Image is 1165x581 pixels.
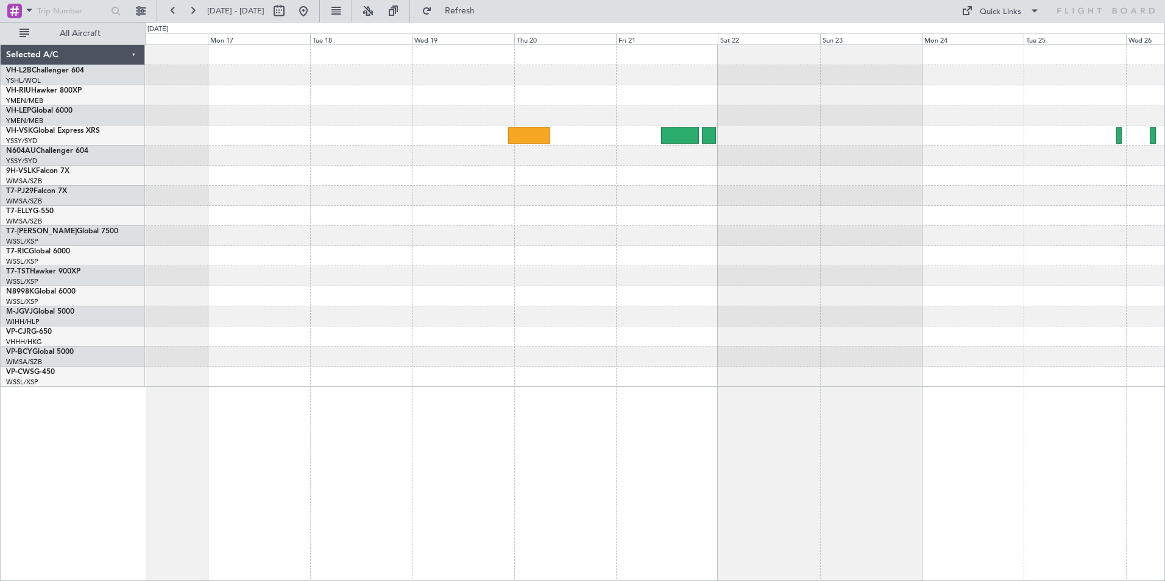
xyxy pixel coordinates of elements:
[6,217,42,226] a: WMSA/SZB
[6,378,38,387] a: WSSL/XSP
[6,147,36,155] span: N604AU
[6,308,74,315] a: M-JGVJGlobal 5000
[6,208,54,215] a: T7-ELLYG-550
[6,147,88,155] a: N604AUChallenger 604
[6,268,80,275] a: T7-TSTHawker 900XP
[434,7,486,15] span: Refresh
[6,257,38,266] a: WSSL/XSP
[6,348,32,356] span: VP-BCY
[6,116,43,125] a: YMEN/MEB
[1024,33,1125,44] div: Tue 25
[6,277,38,286] a: WSSL/XSP
[6,228,118,235] a: T7-[PERSON_NAME]Global 7500
[6,288,34,295] span: N8998K
[6,76,41,85] a: YSHL/WOL
[514,33,616,44] div: Thu 20
[6,368,55,376] a: VP-CWSG-450
[955,1,1046,21] button: Quick Links
[6,268,30,275] span: T7-TST
[6,127,100,135] a: VH-VSKGlobal Express XRS
[6,337,42,347] a: VHHH/HKG
[6,248,70,255] a: T7-RICGlobal 6000
[32,29,129,38] span: All Aircraft
[6,348,74,356] a: VP-BCYGlobal 5000
[6,188,67,195] a: T7-PJ29Falcon 7X
[37,2,107,20] input: Trip Number
[6,248,29,255] span: T7-RIC
[6,157,37,166] a: YSSY/SYD
[6,237,38,246] a: WSSL/XSP
[6,177,42,186] a: WMSA/SZB
[820,33,922,44] div: Sun 23
[922,33,1024,44] div: Mon 24
[6,96,43,105] a: YMEN/MEB
[412,33,514,44] div: Wed 19
[616,33,718,44] div: Fri 21
[6,288,76,295] a: N8998KGlobal 6000
[6,317,40,326] a: WIHH/HLP
[6,208,33,215] span: T7-ELLY
[6,107,31,114] span: VH-LEP
[6,87,82,94] a: VH-RIUHawker 800XP
[6,328,31,336] span: VP-CJR
[6,328,52,336] a: VP-CJRG-650
[6,136,37,146] a: YSSY/SYD
[6,127,33,135] span: VH-VSK
[718,33,820,44] div: Sat 22
[6,368,34,376] span: VP-CWS
[6,297,38,306] a: WSSL/XSP
[310,33,412,44] div: Tue 18
[6,197,42,206] a: WMSA/SZB
[6,357,42,367] a: WMSA/SZB
[6,167,36,175] span: 9H-VSLK
[6,228,77,235] span: T7-[PERSON_NAME]
[6,107,73,114] a: VH-LEPGlobal 6000
[6,67,32,74] span: VH-L2B
[6,67,84,74] a: VH-L2BChallenger 604
[207,5,264,16] span: [DATE] - [DATE]
[106,33,208,44] div: Sun 16
[208,33,310,44] div: Mon 17
[6,87,31,94] span: VH-RIU
[980,6,1021,18] div: Quick Links
[416,1,489,21] button: Refresh
[13,24,132,43] button: All Aircraft
[6,167,69,175] a: 9H-VSLKFalcon 7X
[147,24,168,35] div: [DATE]
[6,308,33,315] span: M-JGVJ
[6,188,34,195] span: T7-PJ29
